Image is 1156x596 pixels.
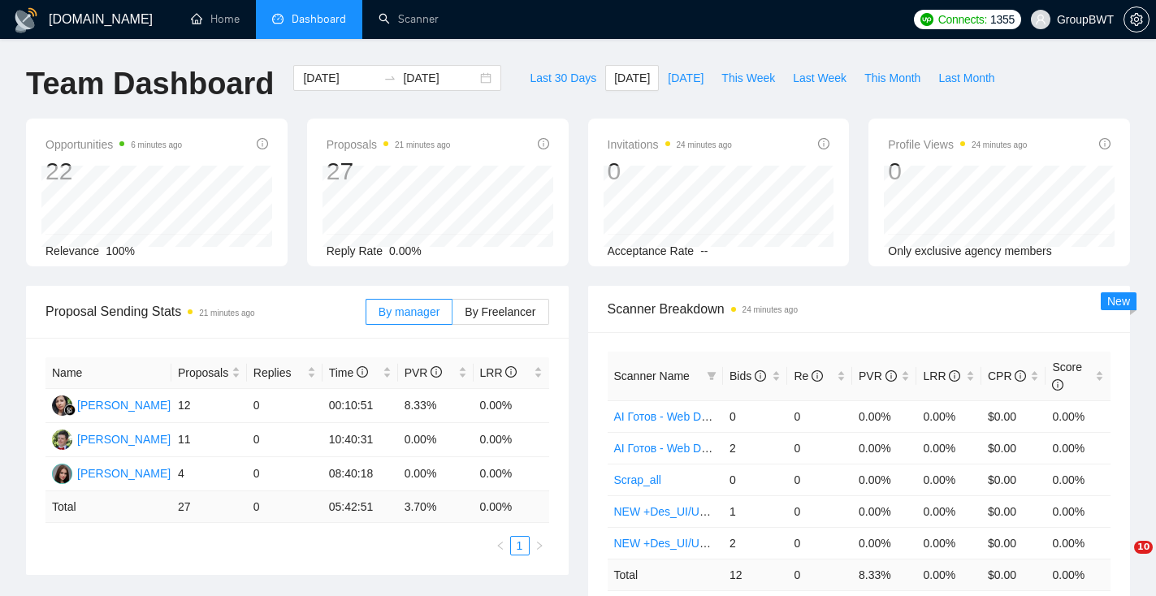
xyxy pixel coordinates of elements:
[723,400,788,432] td: 0
[794,369,823,382] span: Re
[530,536,549,555] button: right
[191,12,240,26] a: homeHome
[1099,138,1111,149] span: info-circle
[530,69,596,87] span: Last 30 Days
[787,495,852,527] td: 0
[608,559,723,590] td: Total
[199,309,254,317] time: 21 minutes ago
[723,527,788,559] td: 2
[787,432,852,464] td: 0
[77,464,171,482] div: [PERSON_NAME]
[383,71,396,84] span: swap-right
[787,527,852,559] td: 0
[990,11,1015,28] span: 1355
[45,156,182,187] div: 22
[614,369,690,382] span: Scanner Name
[614,410,885,423] a: AI Готов - Web Design Intermediate минус Developer
[327,135,451,154] span: Proposals
[323,423,398,457] td: 10:40:31
[403,69,477,87] input: End date
[505,366,517,378] span: info-circle
[106,244,135,257] span: 100%
[530,536,549,555] li: Next Page
[852,432,917,464] td: 0.00%
[323,389,398,423] td: 00:10:51
[510,536,530,555] li: 1
[608,299,1111,319] span: Scanner Breakdown
[916,527,981,559] td: 0.00%
[981,495,1046,527] td: $0.00
[379,12,439,26] a: searchScanner
[45,244,99,257] span: Relevance
[171,357,247,389] th: Proposals
[938,69,994,87] span: Last Month
[272,13,284,24] span: dashboard
[1124,13,1150,26] a: setting
[327,244,383,257] span: Reply Rate
[491,536,510,555] button: left
[474,389,549,423] td: 0.00%
[13,7,39,33] img: logo
[659,65,712,91] button: [DATE]
[247,457,323,491] td: 0
[981,559,1046,590] td: $ 0.00
[787,559,852,590] td: 0
[26,65,274,103] h1: Team Dashboard
[253,364,304,382] span: Replies
[45,301,366,322] span: Proposal Sending Stats
[1124,6,1150,32] button: setting
[171,423,247,457] td: 11
[916,432,981,464] td: 0.00%
[323,457,398,491] td: 08:40:18
[707,371,717,381] span: filter
[700,244,708,257] span: --
[852,559,917,590] td: 8.33 %
[1035,14,1046,25] span: user
[171,389,247,423] td: 12
[379,305,439,318] span: By manager
[972,140,1027,149] time: 24 minutes ago
[323,491,398,523] td: 05:42:51
[1052,361,1082,391] span: Score
[45,135,182,154] span: Opportunities
[668,69,704,87] span: [DATE]
[723,464,788,495] td: 0
[247,423,323,457] td: 0
[1046,464,1111,495] td: 0.00%
[405,366,443,379] span: PVR
[614,69,650,87] span: [DATE]
[257,138,268,149] span: info-circle
[614,537,768,550] a: NEW +Des_UI/UX_dashboard
[1046,400,1111,432] td: 0.00%
[864,69,920,87] span: This Month
[852,400,917,432] td: 0.00%
[52,430,72,450] img: AS
[474,423,549,457] td: 0.00%
[916,495,981,527] td: 0.00%
[178,364,228,382] span: Proposals
[888,244,1052,257] span: Only exclusive agency members
[398,457,474,491] td: 0.00%
[52,395,72,416] img: SN
[247,491,323,523] td: 0
[916,464,981,495] td: 0.00%
[431,366,442,378] span: info-circle
[818,138,829,149] span: info-circle
[398,389,474,423] td: 8.33%
[852,464,917,495] td: 0.00%
[52,398,171,411] a: SN[PERSON_NAME]
[852,527,917,559] td: 0.00%
[916,559,981,590] td: 0.00 %
[1107,295,1130,308] span: New
[247,357,323,389] th: Replies
[303,69,377,87] input: Start date
[1124,13,1149,26] span: setting
[920,13,933,26] img: upwork-logo.png
[521,65,605,91] button: Last 30 Days
[755,370,766,382] span: info-circle
[730,369,766,382] span: Bids
[723,559,788,590] td: 12
[981,464,1046,495] td: $0.00
[395,140,450,149] time: 21 minutes ago
[45,491,171,523] td: Total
